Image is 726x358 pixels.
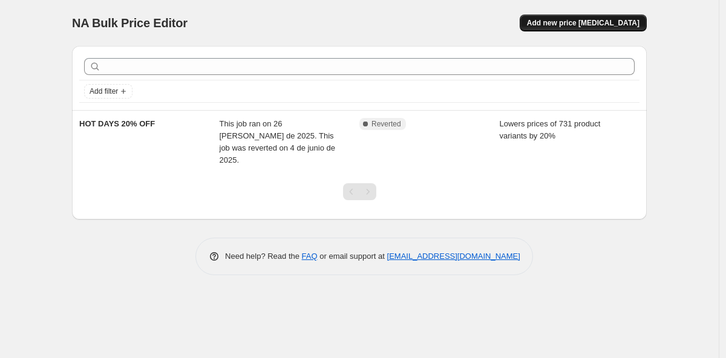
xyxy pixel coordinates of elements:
[527,18,639,28] span: Add new price [MEDICAL_DATA]
[500,119,601,140] span: Lowers prices of 731 product variants by 20%
[84,84,132,99] button: Add filter
[90,86,118,96] span: Add filter
[302,252,318,261] a: FAQ
[371,119,401,129] span: Reverted
[318,252,387,261] span: or email support at
[343,183,376,200] nav: Pagination
[225,252,302,261] span: Need help? Read the
[220,119,336,164] span: This job ran on 26 [PERSON_NAME] de 2025. This job was reverted on 4 de junio de 2025.
[520,15,647,31] button: Add new price [MEDICAL_DATA]
[72,16,188,30] span: NA Bulk Price Editor
[387,252,520,261] a: [EMAIL_ADDRESS][DOMAIN_NAME]
[79,119,155,128] span: HOT DAYS 20% OFF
